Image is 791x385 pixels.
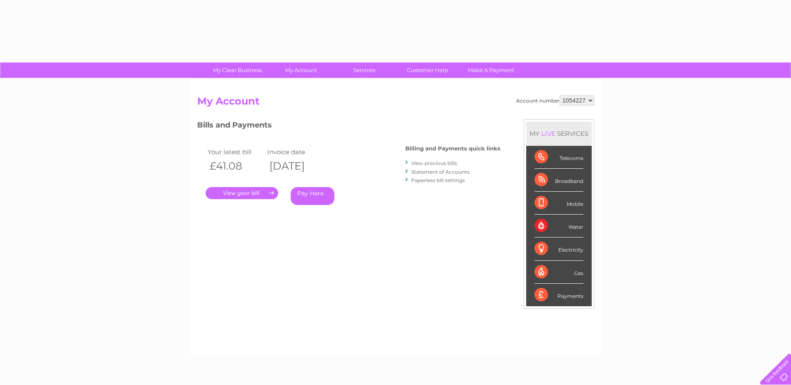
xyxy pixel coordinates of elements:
[526,122,592,145] div: MY SERVICES
[535,215,583,237] div: Water
[535,169,583,192] div: Broadband
[540,130,557,137] div: LIVE
[535,146,583,169] div: Telecoms
[535,261,583,284] div: Gas
[411,177,465,183] a: Paperless bill settings
[206,146,266,157] td: Your latest bill
[411,169,470,175] a: Statement of Accounts
[457,62,525,78] a: Make A Payment
[393,62,462,78] a: Customer Help
[197,95,594,111] h2: My Account
[265,157,325,175] th: [DATE]
[291,187,334,205] a: Pay Here
[206,157,266,175] th: £41.08
[411,160,457,166] a: View previous bills
[265,146,325,157] td: Invoice date
[206,187,278,199] a: .
[516,95,594,105] div: Account number
[197,119,500,134] h3: Bills and Payments
[535,284,583,306] div: Payments
[535,237,583,260] div: Electricity
[203,62,272,78] a: My Clear Business
[535,192,583,215] div: Mobile
[266,62,335,78] a: My Account
[405,145,500,152] h4: Billing and Payments quick links
[330,62,399,78] a: Services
